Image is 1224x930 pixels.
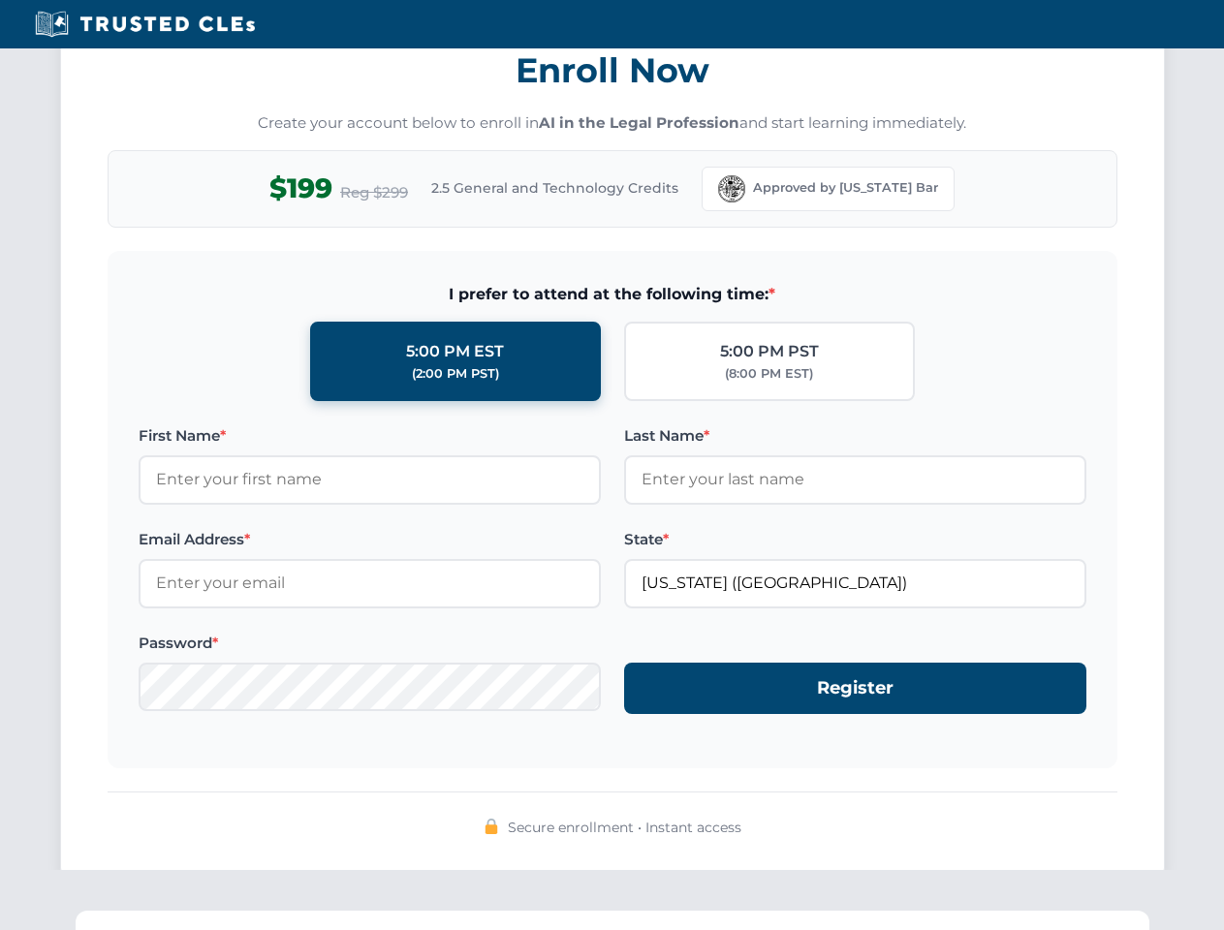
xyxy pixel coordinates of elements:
[29,10,261,39] img: Trusted CLEs
[431,177,678,199] span: 2.5 General and Technology Credits
[753,178,938,198] span: Approved by [US_STATE] Bar
[624,528,1086,551] label: State
[508,817,741,838] span: Secure enrollment • Instant access
[139,282,1086,307] span: I prefer to attend at the following time:
[624,663,1086,714] button: Register
[139,559,601,607] input: Enter your email
[139,424,601,448] label: First Name
[269,167,332,210] span: $199
[406,339,504,364] div: 5:00 PM EST
[624,424,1086,448] label: Last Name
[139,528,601,551] label: Email Address
[725,364,813,384] div: (8:00 PM EST)
[484,819,499,834] img: 🔒
[624,559,1086,607] input: Florida (FL)
[624,455,1086,504] input: Enter your last name
[139,632,601,655] label: Password
[139,455,601,504] input: Enter your first name
[720,339,819,364] div: 5:00 PM PST
[718,175,745,202] img: Florida Bar
[108,40,1117,101] h3: Enroll Now
[108,112,1117,135] p: Create your account below to enroll in and start learning immediately.
[340,181,408,204] span: Reg $299
[539,113,739,132] strong: AI in the Legal Profession
[412,364,499,384] div: (2:00 PM PST)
